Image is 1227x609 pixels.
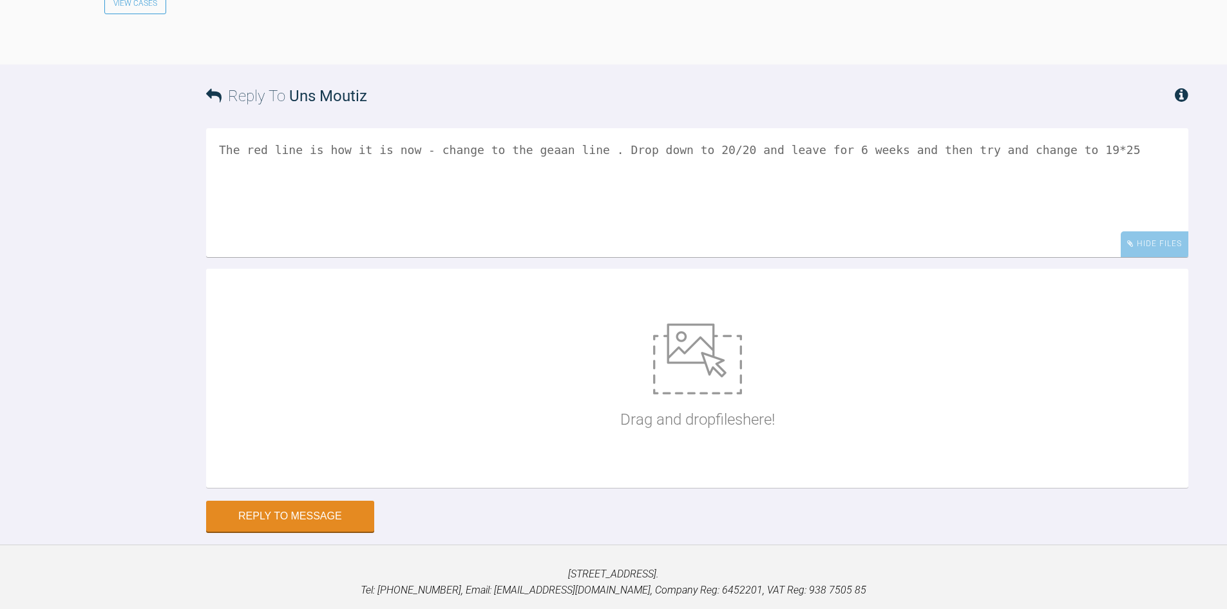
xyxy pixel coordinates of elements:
[620,407,775,432] p: Drag and drop files here!
[206,128,1188,257] textarea: The red line is how it is now - change to the geaan line . Drop down to 20/20 and leave for 6 wee...
[21,566,1206,599] p: [STREET_ADDRESS]. Tel: [PHONE_NUMBER], Email: [EMAIL_ADDRESS][DOMAIN_NAME], Company Reg: 6452201,...
[1121,231,1188,256] div: Hide Files
[206,84,367,108] h3: Reply To
[206,501,374,532] button: Reply to Message
[289,87,367,105] span: Uns Moutiz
